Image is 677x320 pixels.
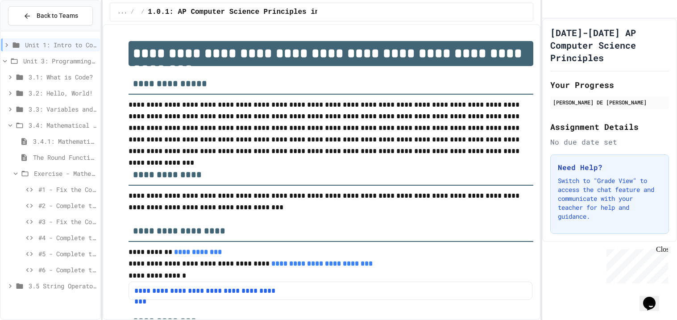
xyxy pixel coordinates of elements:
span: / [141,8,144,16]
span: #6 - Complete the Code (Hard) [38,265,96,274]
span: 3.2: Hello, World! [29,88,96,98]
iframe: chat widget [603,245,668,283]
h1: [DATE]-[DATE] AP Computer Science Principles [550,26,669,64]
span: #5 - Complete the Code (Hard) [38,249,96,258]
span: 3.4.1: Mathematical Operators [33,137,96,146]
span: 3.5 String Operators [29,281,96,291]
span: The Round Function [33,153,96,162]
span: 3.3: Variables and Data Types [29,104,96,114]
span: Back to Teams [37,11,78,21]
span: Unit 1: Intro to Computer Science [25,40,96,50]
h3: Need Help? [558,162,661,173]
iframe: chat widget [640,284,668,311]
div: No due date set [550,137,669,147]
p: Switch to "Grade View" to access the chat feature and communicate with your teacher for help and ... [558,176,661,221]
span: 1.0.1: AP Computer Science Principles in Python Course Syllabus [148,7,418,17]
span: #2 - Complete the Code (Easy) [38,201,96,210]
span: Unit 3: Programming with Python [23,56,96,66]
span: #4 - Complete the Code (Medium) [38,233,96,242]
span: 3.1: What is Code? [29,72,96,82]
span: 3.4: Mathematical Operators [29,121,96,130]
button: Back to Teams [8,6,93,25]
h2: Your Progress [550,79,669,91]
span: #1 - Fix the Code (Easy) [38,185,96,194]
h2: Assignment Details [550,121,669,133]
span: #3 - Fix the Code (Medium) [38,217,96,226]
span: ... [117,8,127,16]
span: Exercise - Mathematical Operators [34,169,96,178]
div: [PERSON_NAME] DE [PERSON_NAME] [553,98,666,106]
span: / [131,8,134,16]
div: Chat with us now!Close [4,4,62,57]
